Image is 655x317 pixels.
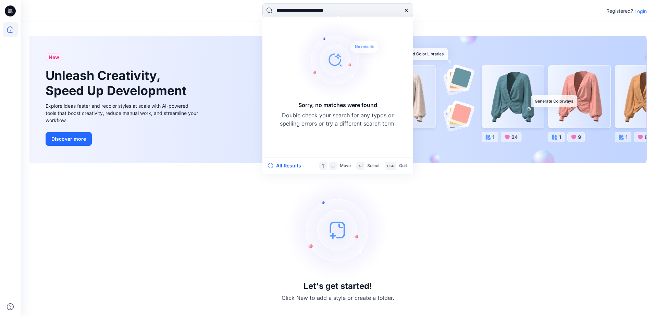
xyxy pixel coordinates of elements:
p: Double check your search for any typos or spelling errors or try a different search term. [280,111,396,128]
span: New [49,53,59,61]
button: All Results [268,162,306,170]
p: Move [340,162,351,169]
button: Discover more [46,132,92,146]
img: Sorry, no matches were found [295,19,391,101]
p: Quit [399,162,407,169]
h3: Let's get started! [304,281,372,291]
p: Registered? [606,7,633,15]
div: Explore ideas faster and recolor styles at scale with AI-powered tools that boost creativity, red... [46,102,200,124]
h1: Unleash Creativity, Speed Up Development [46,68,189,98]
p: esc [387,162,394,169]
p: Select [367,162,380,169]
p: Click New to add a style or create a folder. [282,294,394,302]
h5: Sorry, no matches were found [298,101,377,109]
a: Discover more [46,132,200,146]
p: Login [634,8,647,15]
img: empty-state-image.svg [286,178,389,281]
